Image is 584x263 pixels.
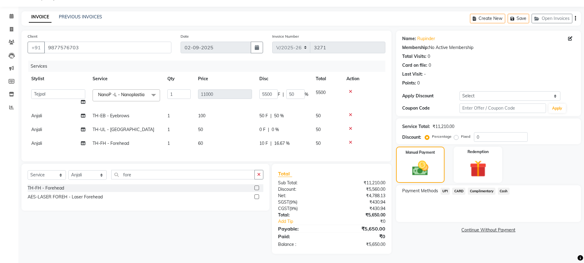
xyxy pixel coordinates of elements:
[164,72,194,86] th: Qty
[402,36,416,42] div: Name:
[272,126,279,133] span: 0 %
[278,91,280,98] span: F
[428,53,430,60] div: 0
[429,62,431,69] div: 0
[259,140,268,147] span: 10 F
[417,36,435,42] a: Rupinder
[461,134,470,139] label: Fixed
[259,126,265,133] span: 0 F
[402,105,460,111] div: Coupon Code
[460,103,546,113] input: Enter Offer / Coupon Code
[316,113,321,118] span: 50
[167,113,170,118] span: 1
[167,141,170,146] span: 1
[402,188,438,194] span: Payment Methods
[332,205,390,212] div: ₹430.94
[44,42,171,53] input: Search by Name/Mobile/Email/Code
[29,12,52,23] a: INVOICE
[342,218,390,225] div: ₹0
[432,134,452,139] label: Percentage
[397,227,580,233] a: Continue Without Payment
[332,180,390,186] div: ₹11,210.00
[402,93,460,99] div: Apply Discount
[452,188,465,195] span: CARD
[31,141,42,146] span: Anjali
[316,90,326,95] span: 5500
[272,34,299,39] label: Invoice Number
[167,127,170,132] span: 1
[441,188,450,195] span: UPI
[464,158,492,179] img: _gift.svg
[273,241,332,248] div: Balance :
[273,205,332,212] div: ( )
[270,113,272,119] span: |
[332,241,390,248] div: ₹5,650.00
[273,225,332,232] div: Payable:
[98,92,144,97] span: NanoP -L - Nanoplastia
[270,140,272,147] span: |
[470,14,505,23] button: Create New
[268,126,269,133] span: |
[194,72,256,86] th: Price
[417,80,420,86] div: 0
[283,91,284,98] span: |
[312,72,343,86] th: Total
[433,123,454,130] div: ₹11,210.00
[274,113,284,119] span: 50 %
[278,171,292,177] span: Total
[332,233,390,240] div: ₹0
[144,92,147,97] a: x
[273,180,332,186] div: Sub Total:
[31,127,42,132] span: Anjali
[332,225,390,232] div: ₹5,650.00
[548,104,566,113] button: Apply
[28,185,64,191] div: TH-FH - Forehead
[259,113,268,119] span: 50 F
[406,150,435,155] label: Manual Payment
[402,71,423,77] div: Last Visit:
[402,134,421,141] div: Discount:
[31,113,42,118] span: Anjali
[468,188,495,195] span: Complimentary
[93,141,129,146] span: TH-FH - Forehead
[273,233,332,240] div: Paid:
[498,188,510,195] span: Cash
[111,170,255,179] input: Search or Scan
[402,123,430,130] div: Service Total:
[28,72,89,86] th: Stylist
[273,218,341,225] a: Add Tip
[181,34,189,39] label: Date
[274,140,290,147] span: 16.67 %
[332,193,390,199] div: ₹4,788.13
[332,186,390,193] div: ₹5,560.00
[332,199,390,205] div: ₹430.94
[273,199,332,205] div: ( )
[28,194,103,200] div: AES-LASER FOREH - Laser Forehead
[278,199,289,205] span: SGST
[278,206,289,211] span: CGST
[198,141,203,146] span: 60
[273,193,332,199] div: Net:
[28,34,37,39] label: Client
[198,127,203,132] span: 50
[273,186,332,193] div: Discount:
[93,127,154,132] span: TH-UL - [GEOGRAPHIC_DATA]
[291,206,296,211] span: 9%
[256,72,312,86] th: Disc
[332,212,390,218] div: ₹5,650.00
[532,14,572,23] button: Open Invoices
[424,71,426,77] div: -
[402,44,429,51] div: Membership:
[59,14,102,20] a: PREVIOUS INVOICES
[407,159,433,178] img: _cash.svg
[316,127,321,132] span: 50
[290,200,296,205] span: 9%
[305,91,308,98] span: %
[93,113,129,118] span: TH-EB - Eyebrows
[402,44,575,51] div: No Active Membership
[402,53,426,60] div: Total Visits:
[402,62,427,69] div: Card on file:
[198,113,205,118] span: 100
[28,61,390,72] div: Services
[508,14,529,23] button: Save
